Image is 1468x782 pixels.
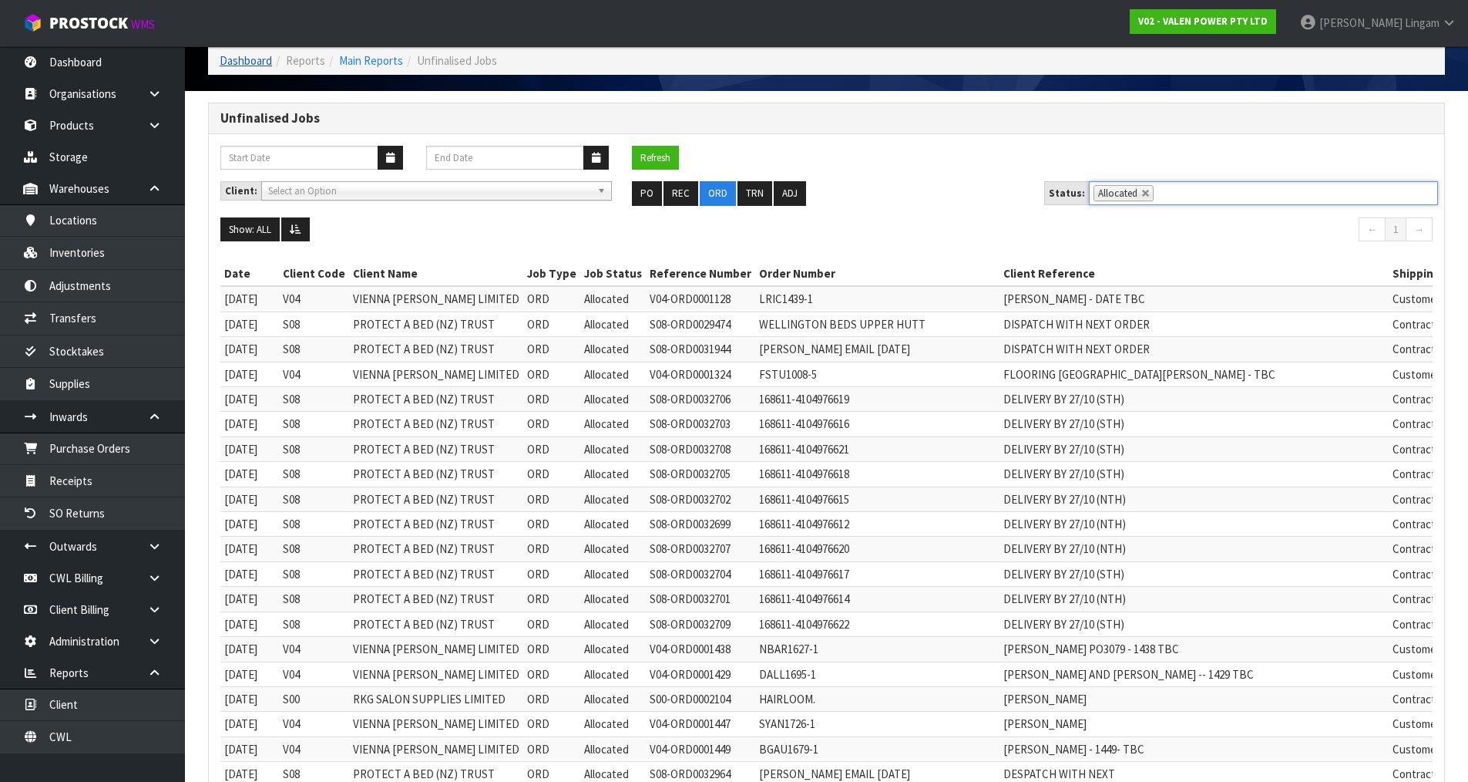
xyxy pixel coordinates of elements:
td: S08 [279,312,349,336]
td: [DATE] [220,386,279,411]
span: Allocated [584,467,629,481]
td: DELIVERY BY 27/10 (NTH) [999,587,1389,612]
td: ORD [523,337,580,362]
td: PROTECT A BED (NZ) TRUST [349,462,523,487]
span: Allocated [584,767,629,781]
td: S08 [279,437,349,461]
td: ORD [523,537,580,561]
td: PROTECT A BED (NZ) TRUST [349,312,523,336]
td: 168611-4104976614 [755,587,999,612]
td: LRIC1439-1 [755,286,999,312]
span: Allocated [584,416,629,431]
td: S08-ORD0032707 [646,537,755,561]
td: V04-ORD0001449 [646,736,755,761]
td: 168611-4104976618 [755,462,999,487]
td: S08-ORD0032708 [646,437,755,461]
span: Unfinalised Jobs [417,53,497,68]
td: S08 [279,561,349,586]
button: Show: ALL [220,217,280,242]
span: Allocated [584,567,629,581]
td: V04-ORD0001429 [646,662,755,686]
button: TRN [737,181,772,206]
td: VIENNA [PERSON_NAME] LIMITED [349,362,523,386]
td: FSTU1008-5 [755,362,999,386]
td: [DATE] [220,462,279,487]
td: V04 [279,712,349,736]
td: S08 [279,587,349,612]
button: PO [632,181,662,206]
strong: Client: [225,184,257,197]
td: [DATE] [220,312,279,336]
td: [DATE] [220,487,279,511]
small: WMS [131,17,155,32]
h3: Unfinalised Jobs [220,111,1433,126]
td: S08 [279,337,349,362]
td: ORD [523,736,580,761]
td: V04 [279,362,349,386]
td: [DATE] [220,736,279,761]
td: PROTECT A BED (NZ) TRUST [349,512,523,537]
span: Allocated [584,667,629,682]
button: Refresh [632,146,679,170]
span: Allocated [584,517,629,531]
strong: Status: [1049,187,1085,200]
td: 168611-4104976621 [755,437,999,461]
span: Allocated [584,442,629,457]
th: Order Number [755,261,999,286]
td: V04-ORD0001438 [646,637,755,662]
img: cube-alt.png [23,13,42,32]
td: V04 [279,736,349,761]
td: DELIVERY BY 27/10 (STH) [999,462,1389,487]
span: Allocated [584,342,629,356]
span: Allocated [584,716,629,731]
td: 168611-4104976619 [755,386,999,411]
td: [DATE] [220,637,279,662]
a: Main Reports [339,53,403,68]
td: [DATE] [220,561,279,586]
td: PROTECT A BED (NZ) TRUST [349,337,523,362]
td: S08-ORD0032699 [646,512,755,537]
td: S08 [279,412,349,437]
td: 168611-4104976615 [755,487,999,511]
td: DISPATCH WITH NEXT ORDER [999,312,1389,336]
td: S08-ORD0032706 [646,386,755,411]
td: ORD [523,462,580,487]
td: FLOORING [GEOGRAPHIC_DATA][PERSON_NAME] - TBC [999,362,1389,386]
input: Start Date [220,146,378,170]
td: WELLINGTON BEDS UPPER HUTT [755,312,999,336]
td: 168611-4104976617 [755,561,999,586]
td: ORD [523,286,580,312]
td: S08-ORD0032704 [646,561,755,586]
td: [DATE] [220,362,279,386]
td: S00-ORD0002104 [646,687,755,712]
td: PROTECT A BED (NZ) TRUST [349,437,523,461]
td: S08 [279,612,349,636]
td: [PERSON_NAME] AND [PERSON_NAME] -- 1429 TBC [999,662,1389,686]
td: [PERSON_NAME] [999,687,1389,712]
td: PROTECT A BED (NZ) TRUST [349,561,523,586]
td: S00 [279,687,349,712]
td: DELIVERY BY 27/10 (NTH) [999,512,1389,537]
td: PROTECT A BED (NZ) TRUST [349,587,523,612]
span: Allocated [584,492,629,507]
td: NBAR1627-1 [755,637,999,662]
td: S08-ORD0032705 [646,462,755,487]
td: DELIVERY BY 27/10 (STH) [999,612,1389,636]
td: ORD [523,637,580,662]
td: ORD [523,386,580,411]
td: VIENNA [PERSON_NAME] LIMITED [349,286,523,312]
td: [DATE] [220,512,279,537]
th: Client Code [279,261,349,286]
td: ORD [523,612,580,636]
a: Dashboard [220,53,272,68]
td: V04-ORD0001324 [646,362,755,386]
td: S08 [279,537,349,561]
td: ORD [523,587,580,612]
td: S08 [279,487,349,511]
td: VIENNA [PERSON_NAME] LIMITED [349,662,523,686]
td: DISPATCH WITH NEXT ORDER [999,337,1389,362]
span: Allocated [1098,187,1137,200]
td: [PERSON_NAME] - 1449- TBC [999,736,1389,761]
button: ORD [700,181,736,206]
td: [DATE] [220,662,279,686]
